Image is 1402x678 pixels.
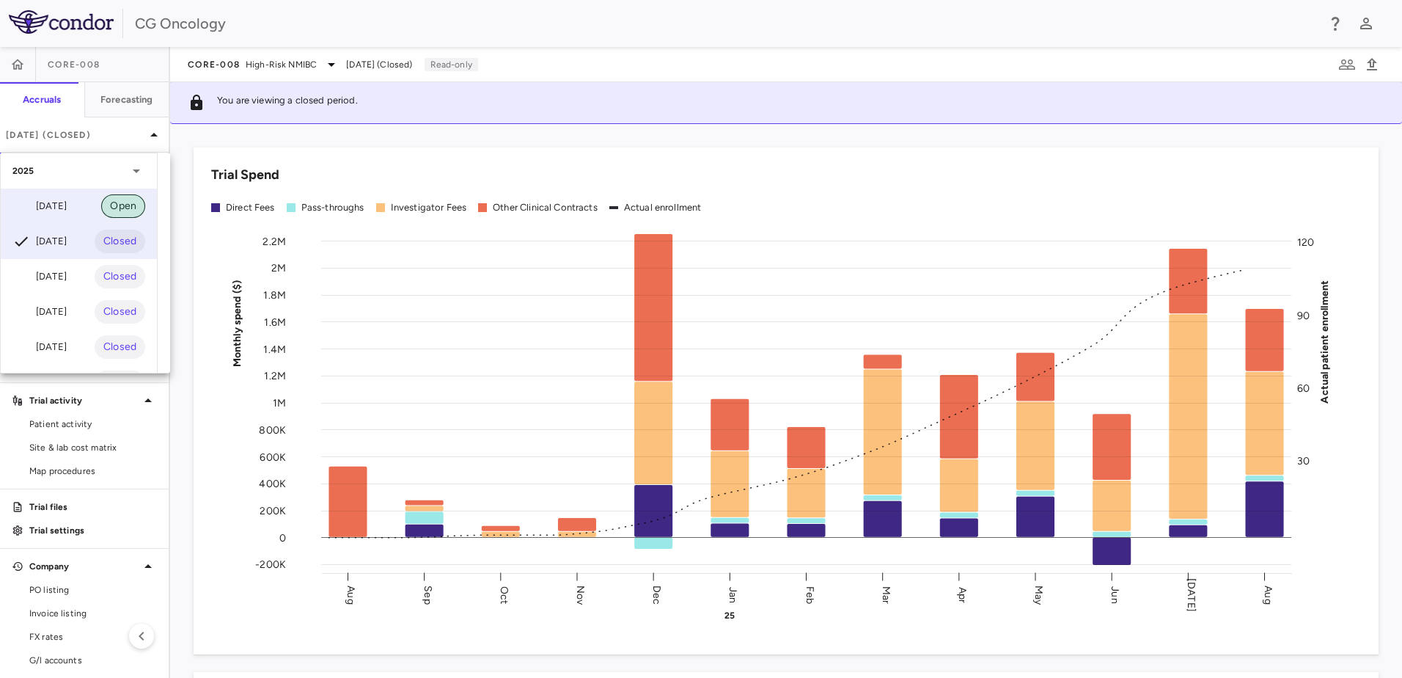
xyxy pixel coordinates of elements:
[101,198,145,214] span: Open
[12,197,67,215] div: [DATE]
[12,268,67,285] div: [DATE]
[12,338,67,356] div: [DATE]
[95,304,145,320] span: Closed
[12,233,67,250] div: [DATE]
[12,303,67,321] div: [DATE]
[95,339,145,355] span: Closed
[1,153,157,189] div: 2025
[95,269,145,285] span: Closed
[95,233,145,249] span: Closed
[12,164,34,178] p: 2025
